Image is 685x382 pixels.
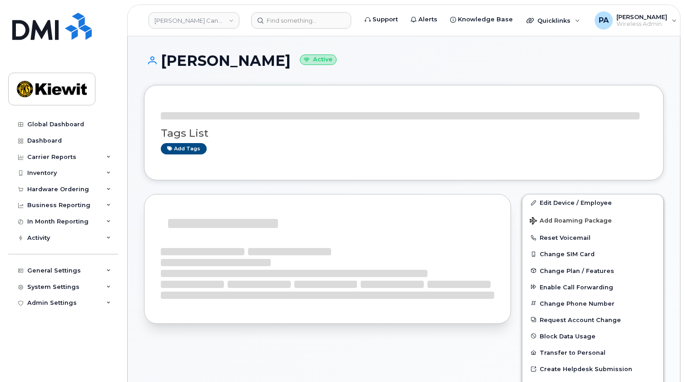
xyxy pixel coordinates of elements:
[540,283,613,290] span: Enable Call Forwarding
[530,217,612,226] span: Add Roaming Package
[522,194,663,211] a: Edit Device / Employee
[522,312,663,328] button: Request Account Change
[540,267,614,274] span: Change Plan / Features
[522,246,663,262] button: Change SIM Card
[522,295,663,312] button: Change Phone Number
[522,263,663,279] button: Change Plan / Features
[144,53,664,69] h1: [PERSON_NAME]
[300,55,337,65] small: Active
[161,128,647,139] h3: Tags List
[522,211,663,229] button: Add Roaming Package
[522,328,663,344] button: Block Data Usage
[522,344,663,361] button: Transfer to Personal
[522,279,663,295] button: Enable Call Forwarding
[522,361,663,377] a: Create Helpdesk Submission
[161,143,207,154] a: Add tags
[522,229,663,246] button: Reset Voicemail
